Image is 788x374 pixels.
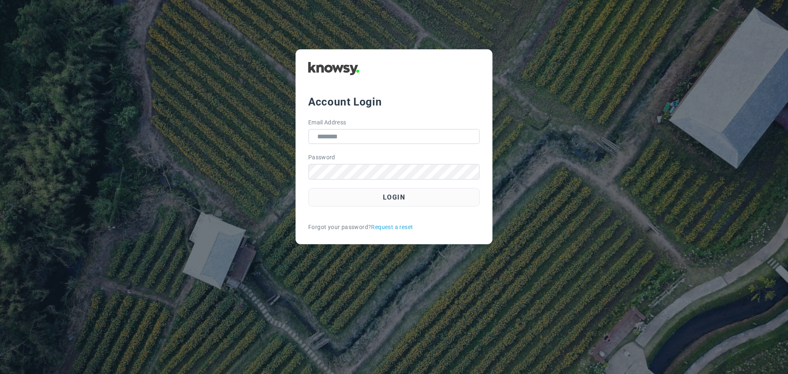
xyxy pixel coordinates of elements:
[371,223,413,232] a: Request a reset
[308,223,480,232] div: Forgot your password?
[308,188,480,207] button: Login
[308,118,346,127] label: Email Address
[308,153,335,162] label: Password
[308,94,480,109] div: Account Login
